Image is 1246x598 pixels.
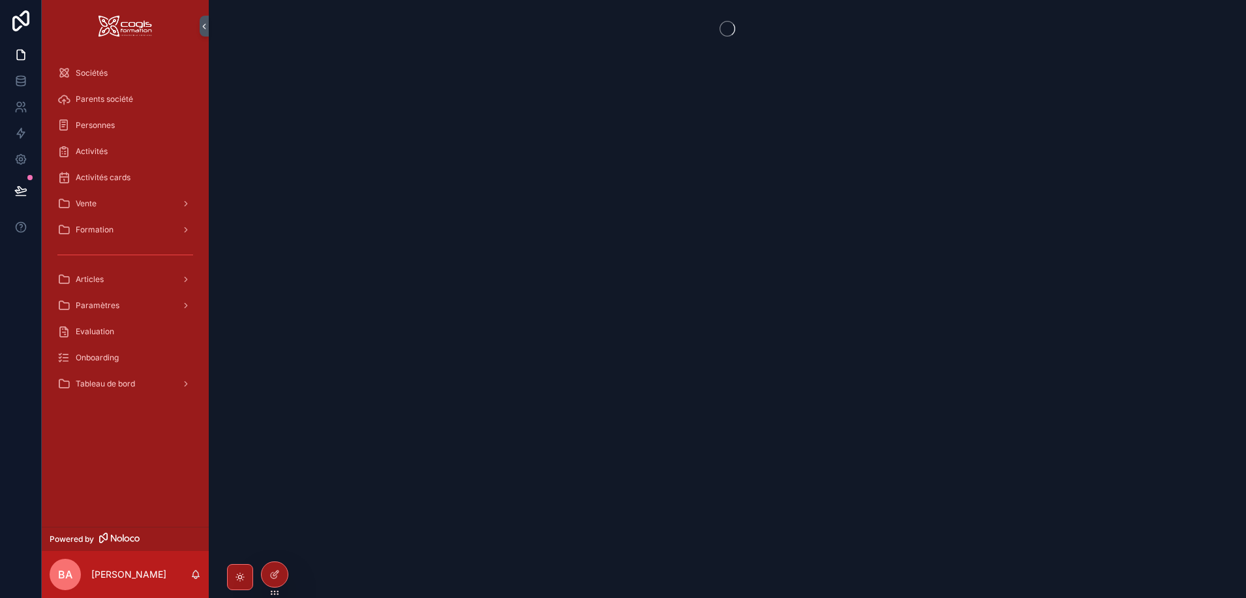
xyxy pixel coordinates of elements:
span: Articles [76,274,104,285]
span: Formation [76,225,114,235]
a: Paramètres [50,294,201,317]
span: Paramètres [76,300,119,311]
span: Activités cards [76,172,130,183]
a: Sociétés [50,61,201,85]
a: Formation [50,218,201,242]
span: Activités [76,146,108,157]
div: scrollable content [42,52,209,413]
a: Tableau de bord [50,372,201,396]
img: App logo [99,16,152,37]
a: Activités cards [50,166,201,189]
span: Powered by [50,534,94,544]
span: Onboarding [76,353,119,363]
a: Activités [50,140,201,163]
a: Articles [50,268,201,291]
a: Vente [50,192,201,215]
p: [PERSON_NAME] [91,568,166,581]
span: Vente [76,198,97,209]
span: Personnes [76,120,115,131]
span: BA [58,567,72,582]
a: Evaluation [50,320,201,343]
span: Tableau de bord [76,379,135,389]
a: Powered by [42,527,209,551]
a: Onboarding [50,346,201,370]
a: Parents société [50,87,201,111]
span: Evaluation [76,326,114,337]
a: Personnes [50,114,201,137]
span: Parents société [76,94,133,104]
span: Sociétés [76,68,108,78]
